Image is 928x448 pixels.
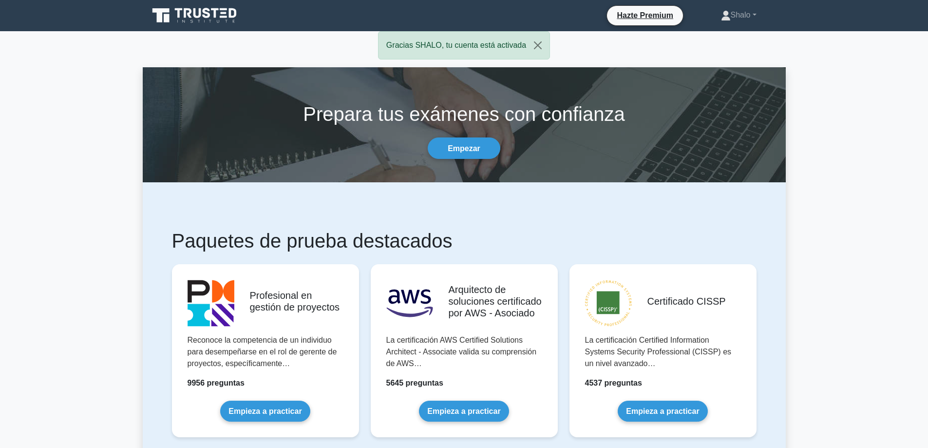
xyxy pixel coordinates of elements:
[419,401,509,422] a: Empieza a practicar
[618,401,707,422] a: Empieza a practicar
[698,5,780,25] a: Shalo
[303,103,625,125] font: Prepara tus exámenes con confianza
[172,230,453,252] font: Paquetes de prueba destacados
[386,41,526,49] font: Gracias SHALO, tu cuenta está activada
[611,9,679,21] a: Hazte Premium
[731,11,751,19] font: Shalo
[617,11,673,19] font: Hazte Premium
[526,32,549,59] button: Cerca
[448,144,480,153] font: Empezar
[220,401,310,422] a: Empieza a practicar
[428,137,500,158] a: Empezar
